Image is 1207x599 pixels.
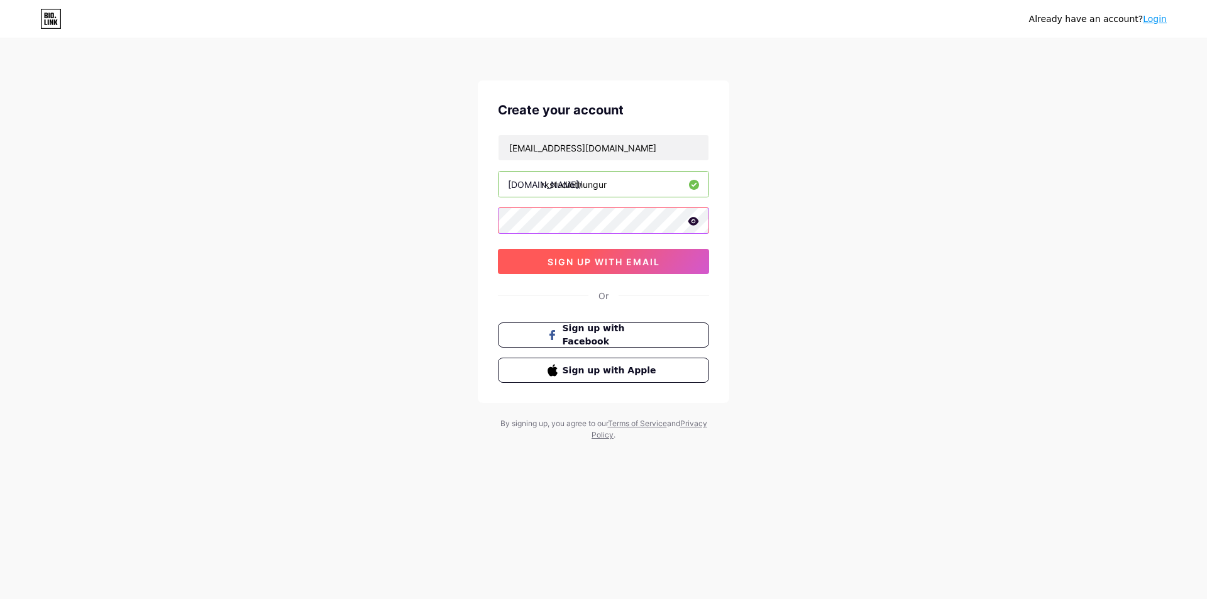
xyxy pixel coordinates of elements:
button: Sign up with Facebook [498,322,709,348]
input: username [499,172,708,197]
div: [DOMAIN_NAME]/ [508,178,582,191]
span: Sign up with Facebook [563,322,660,348]
div: Or [598,289,609,302]
input: Email [499,135,708,160]
div: By signing up, you agree to our and . [497,418,710,441]
a: Login [1143,14,1167,24]
span: Sign up with Apple [563,364,660,377]
a: Terms of Service [608,419,667,428]
div: Already have an account? [1029,13,1167,26]
span: sign up with email [548,256,660,267]
div: Create your account [498,101,709,119]
button: sign up with email [498,249,709,274]
button: Sign up with Apple [498,358,709,383]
